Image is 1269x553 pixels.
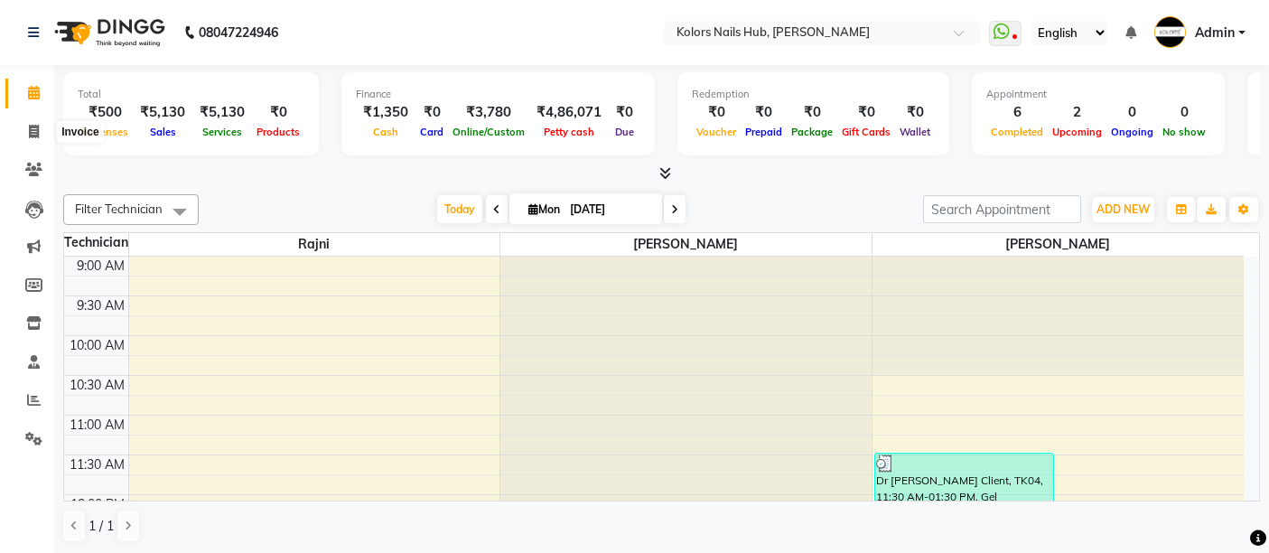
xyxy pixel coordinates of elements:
[872,233,1244,256] span: [PERSON_NAME]
[73,296,128,315] div: 9:30 AM
[692,87,935,102] div: Redemption
[741,102,787,123] div: ₹0
[692,102,741,123] div: ₹0
[252,102,304,123] div: ₹0
[356,102,415,123] div: ₹1,350
[1106,102,1158,123] div: 0
[46,7,170,58] img: logo
[145,126,181,138] span: Sales
[78,102,133,123] div: ₹500
[369,126,403,138] span: Cash
[1096,202,1150,216] span: ADD NEW
[199,7,278,58] b: 08047224946
[448,102,529,123] div: ₹3,780
[192,102,252,123] div: ₹5,130
[986,102,1048,123] div: 6
[565,196,655,223] input: 2025-09-01
[1195,23,1235,42] span: Admin
[198,126,247,138] span: Services
[692,126,741,138] span: Voucher
[448,126,529,138] span: Online/Custom
[539,126,599,138] span: Petty cash
[67,495,128,514] div: 12:00 PM
[1154,16,1186,48] img: Admin
[986,126,1048,138] span: Completed
[133,102,192,123] div: ₹5,130
[611,126,639,138] span: Due
[529,102,609,123] div: ₹4,86,071
[895,126,935,138] span: Wallet
[78,87,304,102] div: Total
[1048,126,1106,138] span: Upcoming
[73,257,128,276] div: 9:00 AM
[1106,126,1158,138] span: Ongoing
[1048,102,1106,123] div: 2
[609,102,640,123] div: ₹0
[1158,102,1210,123] div: 0
[741,126,787,138] span: Prepaid
[66,376,128,395] div: 10:30 AM
[524,202,565,216] span: Mon
[66,336,128,355] div: 10:00 AM
[64,233,128,252] div: Technician
[415,126,448,138] span: Card
[837,102,895,123] div: ₹0
[129,233,500,256] span: Rajni
[415,102,448,123] div: ₹0
[837,126,895,138] span: Gift Cards
[89,517,114,536] span: 1 / 1
[1092,197,1154,222] button: ADD NEW
[66,416,128,435] div: 11:00 AM
[787,102,837,123] div: ₹0
[895,102,935,123] div: ₹0
[252,126,304,138] span: Products
[923,195,1081,223] input: Search Appointment
[356,87,640,102] div: Finance
[986,87,1210,102] div: Appointment
[1158,126,1210,138] span: No show
[57,121,103,143] div: Invoice
[787,126,837,138] span: Package
[66,455,128,474] div: 11:30 AM
[500,233,872,256] span: [PERSON_NAME]
[437,195,482,223] span: Today
[75,202,163,216] span: Filter Technician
